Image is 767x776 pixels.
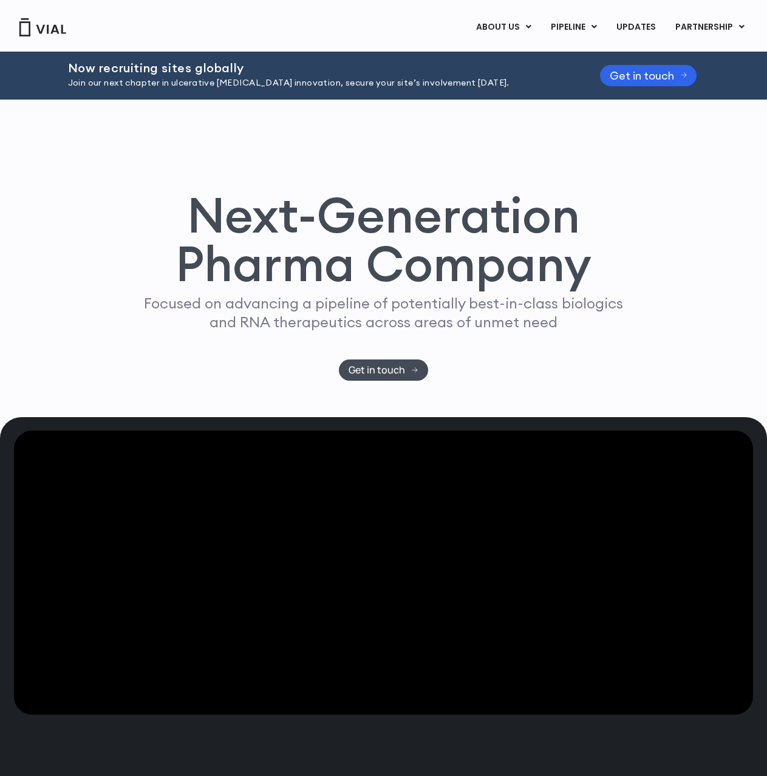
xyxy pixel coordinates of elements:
span: Get in touch [349,366,405,375]
p: Join our next chapter in ulcerative [MEDICAL_DATA] innovation, secure your site’s involvement [DA... [68,77,570,90]
a: PARTNERSHIPMenu Toggle [666,17,754,38]
h2: Now recruiting sites globally [68,61,570,75]
p: Focused on advancing a pipeline of potentially best-in-class biologics and RNA therapeutics acros... [139,294,629,332]
span: Get in touch [610,71,674,80]
a: Get in touch [339,359,428,381]
a: ABOUT USMenu Toggle [466,17,540,38]
a: PIPELINEMenu Toggle [541,17,606,38]
a: Get in touch [600,65,697,86]
h1: Next-Generation Pharma Company [121,191,647,288]
img: Vial Logo [18,18,67,36]
a: UPDATES [607,17,665,38]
